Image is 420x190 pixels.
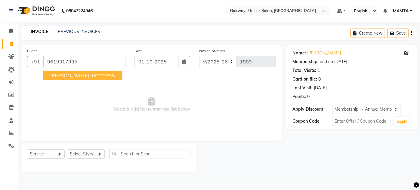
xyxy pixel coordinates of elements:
div: Apply Discount [292,106,332,112]
div: end on [DATE] [320,59,347,65]
button: Create New [351,29,385,38]
div: Card on file: [292,76,317,82]
input: Search by Name/Mobile/Email/Code [43,56,125,67]
div: 0 [318,76,321,82]
div: Name: [292,50,306,56]
span: [PERSON_NAME] [50,72,89,78]
a: PREVIOUS INVOICES [58,29,100,34]
a: INVOICE [28,26,51,37]
button: Apply [394,117,411,126]
button: +91 [27,56,44,67]
span: MAMTA [393,8,409,14]
input: Enter Offer / Coupon Code [332,117,391,126]
div: Coupon Code [292,118,332,124]
a: [PERSON_NAME] [307,50,341,56]
input: Search or Scan [109,149,190,158]
div: 1 [317,67,320,74]
label: Invoice Number [199,48,225,54]
div: [DATE] [314,85,327,91]
label: Client [27,48,37,54]
div: Last Visit: [292,85,313,91]
img: logo [15,2,57,19]
label: Date [134,48,143,54]
div: Membership: [292,59,319,65]
b: 08047224946 [66,2,93,19]
div: Points: [292,93,306,100]
span: Select & add items from the list below [27,75,276,135]
button: Save [388,29,409,38]
div: 0 [307,93,310,100]
div: Total Visits: [292,67,316,74]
